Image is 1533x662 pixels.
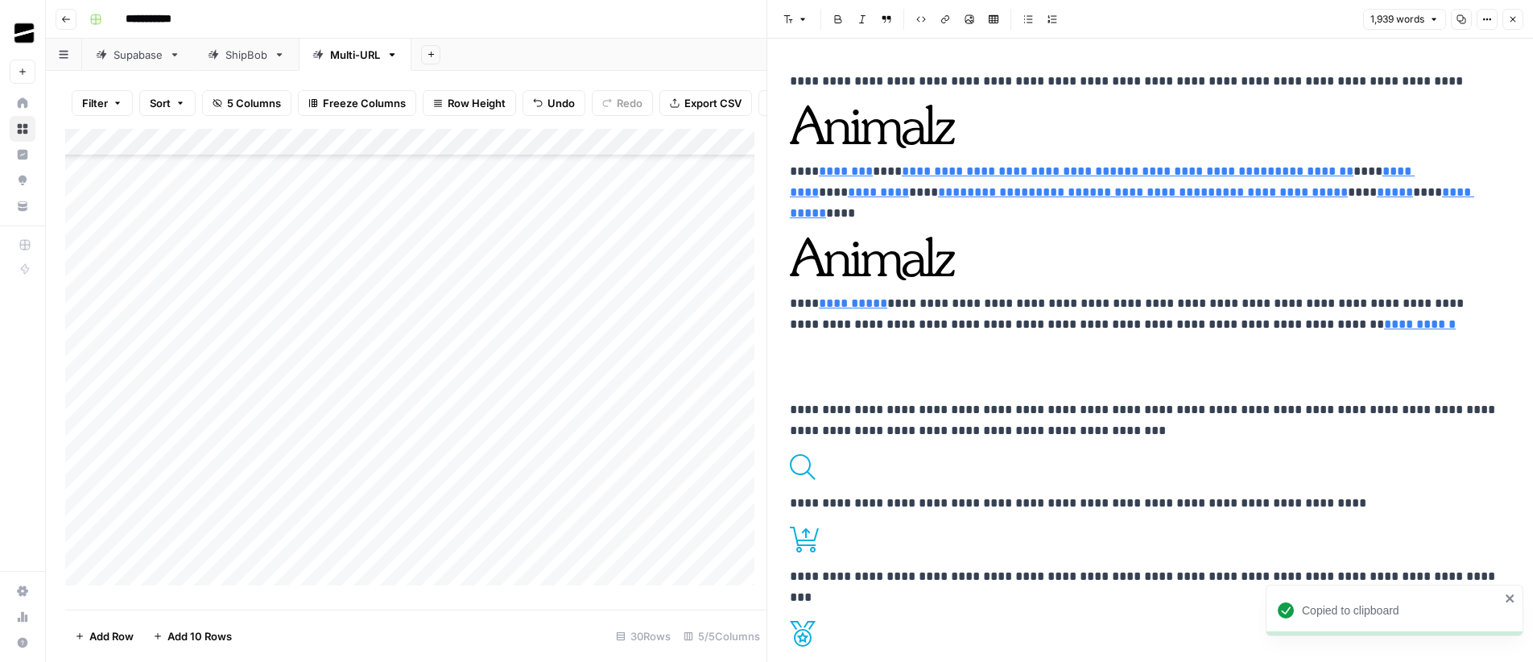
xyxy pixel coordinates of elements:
a: Opportunities [10,168,35,193]
button: 1,939 words [1363,9,1446,30]
button: Export CSV [659,90,752,116]
div: Copied to clipboard [1302,602,1500,619]
span: 5 Columns [227,95,281,111]
a: Your Data [10,193,35,219]
a: Insights [10,142,35,168]
a: Supabase [82,39,194,71]
button: Add Row [65,623,143,649]
div: 5/5 Columns [677,623,766,649]
button: Help + Support [10,630,35,656]
a: Browse [10,116,35,142]
span: Export CSV [684,95,742,111]
span: Freeze Columns [323,95,406,111]
button: Add 10 Rows [143,623,242,649]
div: 30 Rows [609,623,677,649]
button: close [1505,592,1516,605]
img: OGM Logo [10,19,39,48]
button: 5 Columns [202,90,291,116]
a: Multi-URL [299,39,411,71]
span: Add 10 Rows [167,628,232,644]
a: ShipBob [194,39,299,71]
a: Settings [10,578,35,604]
span: 1,939 words [1370,12,1424,27]
button: Redo [592,90,653,116]
a: Home [10,90,35,116]
span: Undo [547,95,575,111]
span: Filter [82,95,108,111]
button: Freeze Columns [298,90,416,116]
button: Row Height [423,90,516,116]
button: Workspace: OGM [10,13,35,53]
button: Sort [139,90,196,116]
div: ShipBob [225,47,267,63]
span: Redo [617,95,643,111]
a: Usage [10,604,35,630]
div: Multi-URL [330,47,380,63]
span: Sort [150,95,171,111]
button: Undo [523,90,585,116]
span: Add Row [89,628,134,644]
button: Filter [72,90,133,116]
span: Row Height [448,95,506,111]
div: Supabase [114,47,163,63]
